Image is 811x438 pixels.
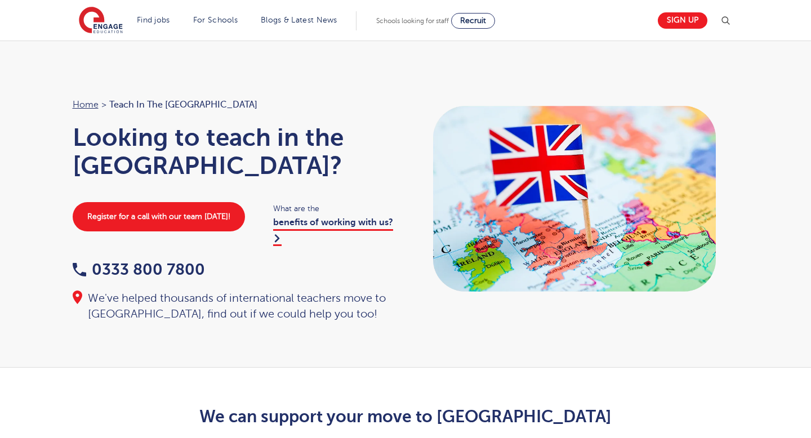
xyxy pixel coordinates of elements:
[73,261,205,278] a: 0333 800 7800
[376,17,449,25] span: Schools looking for staff
[193,16,238,24] a: For Schools
[273,217,393,245] a: benefits of working with us?
[109,97,257,112] span: Teach in the [GEOGRAPHIC_DATA]
[273,202,394,215] span: What are the
[460,16,486,25] span: Recruit
[73,97,395,112] nav: breadcrumb
[658,12,707,29] a: Sign up
[73,202,245,231] a: Register for a call with our team [DATE]!
[73,123,395,180] h1: Looking to teach in the [GEOGRAPHIC_DATA]?
[73,100,99,110] a: Home
[73,290,395,322] div: We've helped thousands of international teachers move to [GEOGRAPHIC_DATA], find out if we could ...
[130,407,682,426] h2: We can support your move to [GEOGRAPHIC_DATA]
[79,7,123,35] img: Engage Education
[101,100,106,110] span: >
[261,16,337,24] a: Blogs & Latest News
[137,16,170,24] a: Find jobs
[451,13,495,29] a: Recruit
